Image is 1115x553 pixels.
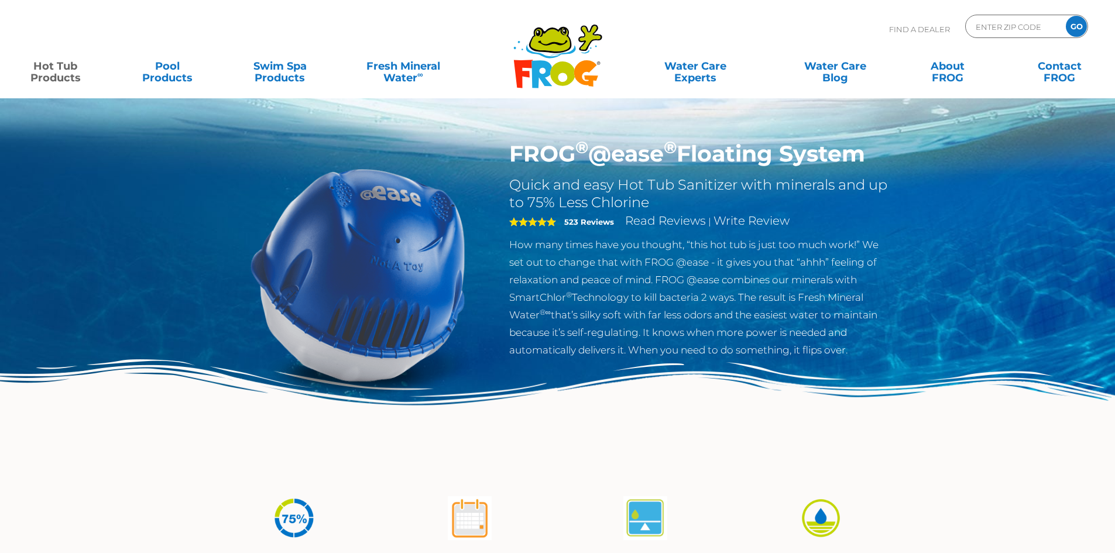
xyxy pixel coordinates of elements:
[272,496,316,540] img: icon-atease-75percent-less
[713,214,790,228] a: Write Review
[975,18,1054,35] input: Zip Code Form
[623,496,667,540] img: atease-icon-self-regulates
[564,217,614,226] strong: 523 Reviews
[575,137,588,157] sup: ®
[448,496,492,540] img: atease-icon-shock-once
[799,496,843,540] img: icon-atease-easy-on
[224,140,492,408] img: hot-tub-product-atease-system.png
[708,216,711,227] span: |
[509,217,556,226] span: 5
[625,214,706,228] a: Read Reviews
[566,290,572,299] sup: ®
[904,54,991,78] a: AboutFROG
[236,54,324,78] a: Swim SpaProducts
[1066,16,1087,37] input: GO
[1016,54,1103,78] a: ContactFROG
[417,70,423,79] sup: ∞
[124,54,211,78] a: PoolProducts
[625,54,766,78] a: Water CareExperts
[348,54,458,78] a: Fresh MineralWater∞
[509,176,891,211] h2: Quick and easy Hot Tub Sanitizer with minerals and up to 75% Less Chlorine
[12,54,99,78] a: Hot TubProducts
[509,140,891,167] h1: FROG @ease Floating System
[540,308,551,317] sup: ®∞
[889,15,950,44] p: Find A Dealer
[664,137,677,157] sup: ®
[791,54,879,78] a: Water CareBlog
[509,236,891,359] p: How many times have you thought, “this hot tub is just too much work!” We set out to change that ...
